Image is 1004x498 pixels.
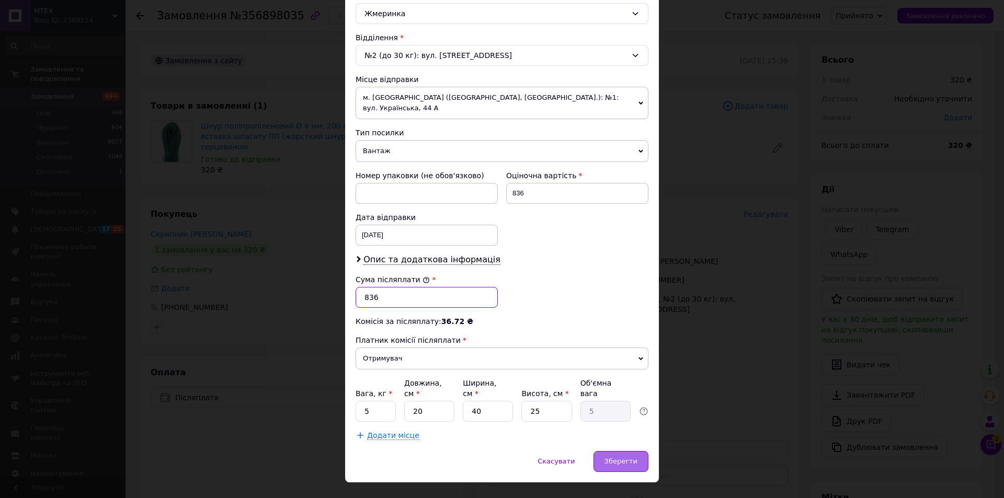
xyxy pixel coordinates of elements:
div: Оціночна вартість [506,170,648,181]
span: Платник комісії післяплати [356,336,461,344]
label: Вага, кг [356,389,392,398]
span: Отримувач [356,348,648,369]
div: Об'ємна вага [580,378,631,399]
span: 36.72 ₴ [441,317,473,326]
span: Вантаж [356,140,648,162]
span: Додати місце [367,431,419,440]
label: Сума післяплати [356,275,430,284]
span: Зберегти [604,457,637,465]
span: Скасувати [538,457,575,465]
label: Висота, см [521,389,568,398]
label: Довжина, см [404,379,442,398]
div: Жмеринка [356,3,648,24]
div: Комісія за післяплату: [356,316,648,327]
div: №2 (до 30 кг): вул. [STREET_ADDRESS] [356,45,648,66]
span: Місце відправки [356,75,419,84]
span: Опис та додаткова інформація [363,254,500,265]
span: м. [GEOGRAPHIC_DATA] ([GEOGRAPHIC_DATA], [GEOGRAPHIC_DATA].): №1: вул. Українська, 44 А [356,87,648,119]
span: Тип посилки [356,129,404,137]
div: Номер упаковки (не обов'язково) [356,170,498,181]
label: Ширина, см [463,379,496,398]
div: Відділення [356,32,648,43]
div: Дата відправки [356,212,498,223]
